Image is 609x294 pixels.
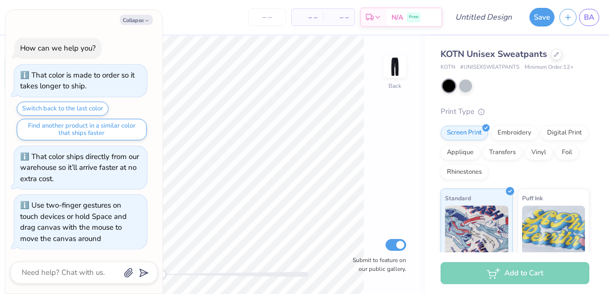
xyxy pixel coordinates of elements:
div: Transfers [483,145,522,160]
button: Switch back to the last color [17,102,109,116]
span: Puff Ink [522,193,543,203]
button: Find another product in a similar color that ships faster [17,119,147,140]
div: Embroidery [491,126,538,140]
div: That color ships directly from our warehouse so it’ll arrive faster at no extra cost. [20,152,139,184]
span: # UNISEXSWEATPANTS [460,63,520,72]
span: Minimum Order: 12 + [525,63,574,72]
button: Save [529,8,554,27]
div: Print Type [441,106,589,117]
span: BA [584,12,594,23]
img: Standard [445,206,508,255]
span: Free [409,14,418,21]
img: Puff Ink [522,206,585,255]
button: Collapse [120,15,153,25]
div: That color is made to order so it takes longer to ship. [20,70,135,91]
span: – – [298,12,317,23]
div: Applique [441,145,480,160]
div: Vinyl [525,145,553,160]
div: Screen Print [441,126,488,140]
div: Back [388,81,401,90]
div: Digital Print [541,126,588,140]
span: KOTN Unisex Sweatpants [441,48,547,60]
div: How can we help you? [20,43,96,53]
input: Untitled Design [447,7,520,27]
div: Rhinestones [441,165,488,180]
input: – – [248,8,286,26]
span: Standard [445,193,471,203]
span: – – [329,12,349,23]
span: KOTN [441,63,455,72]
div: Foil [555,145,579,160]
label: Submit to feature on our public gallery. [347,256,406,273]
div: Use two-finger gestures on touch devices or hold Space and drag canvas with the mouse to move the... [20,200,127,243]
img: Back [385,57,405,77]
a: BA [579,9,599,26]
span: N/A [391,12,403,23]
